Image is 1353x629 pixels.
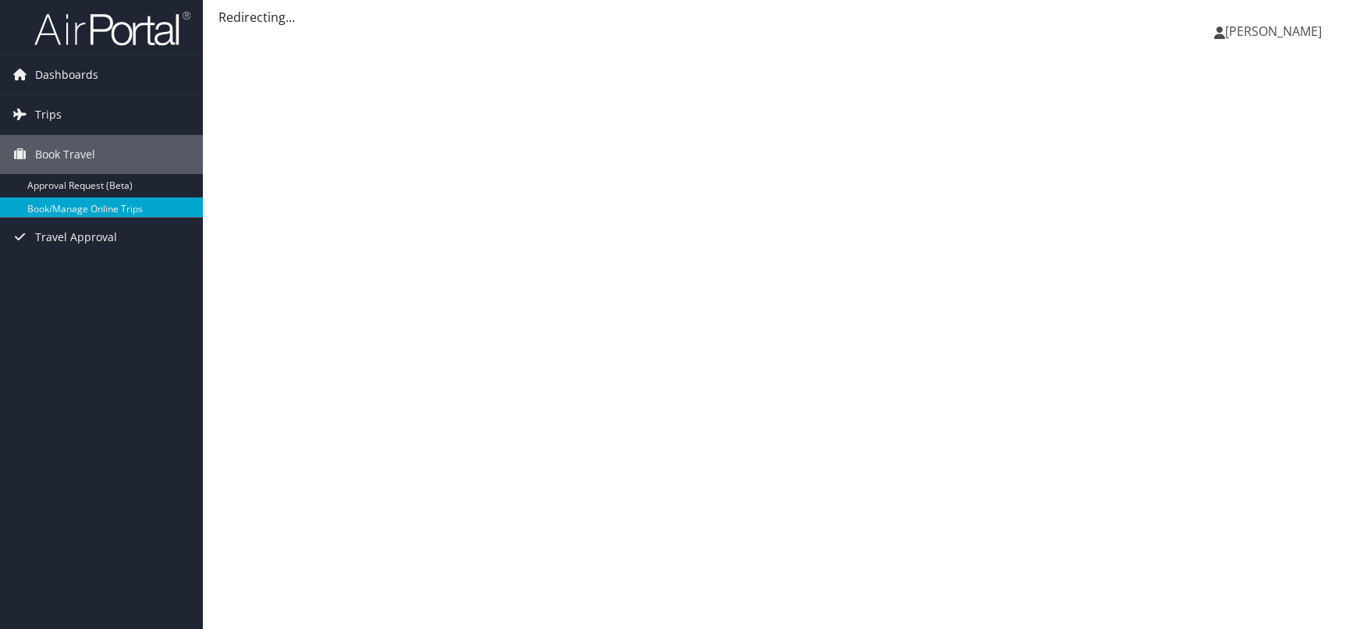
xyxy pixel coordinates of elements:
span: Trips [35,95,62,134]
img: airportal-logo.png [34,10,190,47]
span: Dashboards [35,55,98,94]
a: [PERSON_NAME] [1214,8,1337,55]
span: Book Travel [35,135,95,174]
div: Redirecting... [218,8,1337,27]
span: [PERSON_NAME] [1225,23,1322,40]
span: Travel Approval [35,218,117,257]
